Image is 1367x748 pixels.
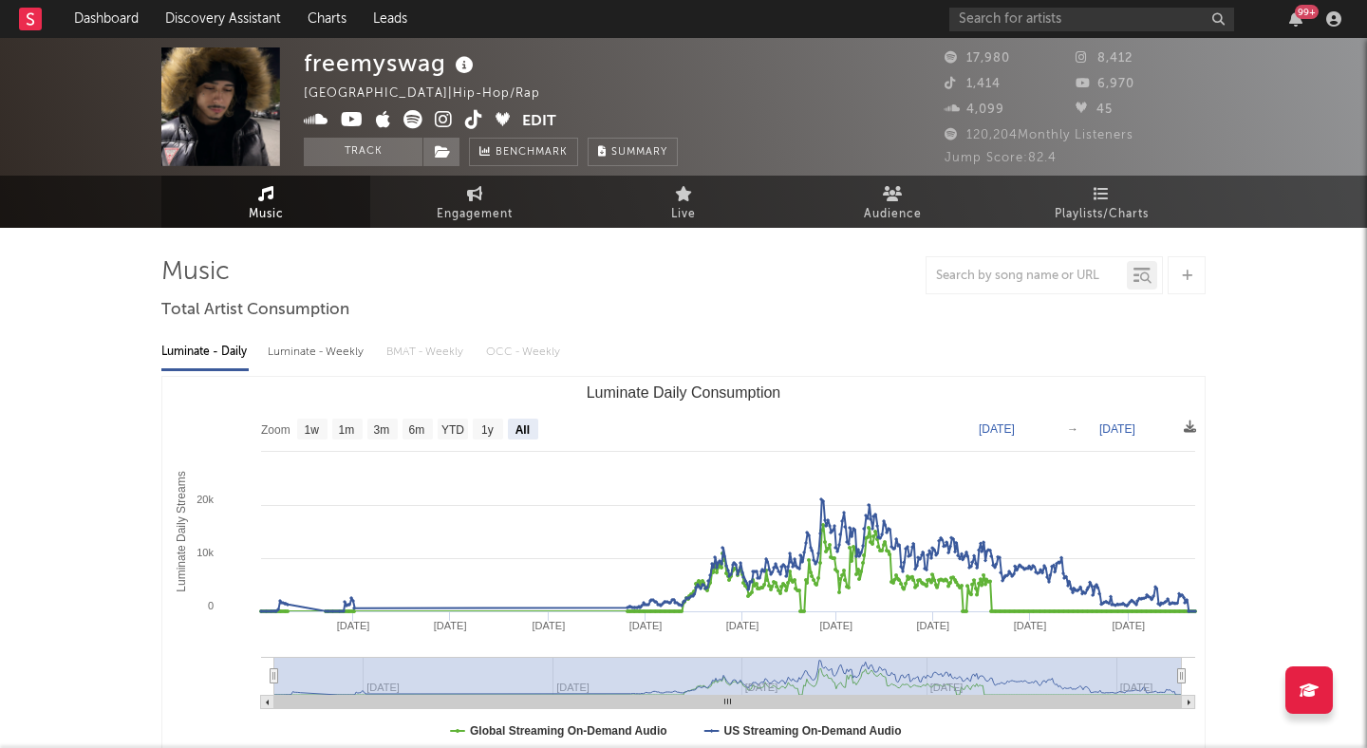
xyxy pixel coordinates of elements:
input: Search by song name or URL [927,269,1127,284]
span: Benchmark [496,141,568,164]
text: [DATE] [629,620,663,631]
text: [DATE] [979,422,1015,436]
text: 1y [481,423,494,437]
text: → [1067,422,1078,436]
text: [DATE] [1112,620,1145,631]
text: 1w [305,423,320,437]
text: 20k [197,494,214,505]
text: 6m [409,423,425,437]
button: Edit [522,110,556,134]
text: [DATE] [1099,422,1135,436]
a: Live [579,176,788,228]
text: 0 [208,600,214,611]
text: [DATE] [819,620,852,631]
span: 4,099 [945,103,1004,116]
span: Audience [864,203,922,226]
div: Luminate - Weekly [268,336,367,368]
span: Jump Score: 82.4 [945,152,1057,164]
text: 10k [197,547,214,558]
button: Track [304,138,422,166]
text: Luminate Daily Streams [175,471,188,591]
span: Live [671,203,696,226]
text: [DATE] [917,620,950,631]
span: 1,414 [945,78,1001,90]
div: Luminate - Daily [161,336,249,368]
a: Music [161,176,370,228]
span: Summary [611,147,667,158]
text: YTD [441,423,464,437]
span: 6,970 [1076,78,1134,90]
text: US Streaming On-Demand Audio [724,724,902,738]
span: Music [249,203,284,226]
text: Global Streaming On-Demand Audio [470,724,667,738]
text: Zoom [261,423,290,437]
input: Search for artists [949,8,1234,31]
div: [GEOGRAPHIC_DATA] | Hip-Hop/Rap [304,83,562,105]
div: freemyswag [304,47,478,79]
span: Total Artist Consumption [161,299,349,322]
button: Summary [588,138,678,166]
text: All [515,423,530,437]
text: [DATE] [726,620,759,631]
a: Benchmark [469,138,578,166]
a: Playlists/Charts [997,176,1206,228]
div: 99 + [1295,5,1319,19]
a: Engagement [370,176,579,228]
span: 120,204 Monthly Listeners [945,129,1133,141]
button: 99+ [1289,11,1302,27]
text: [DATE] [1014,620,1047,631]
text: [DATE] [434,620,467,631]
text: Luminate Daily Consumption [587,384,781,401]
span: 17,980 [945,52,1010,65]
text: [DATE] [533,620,566,631]
text: 1m [339,423,355,437]
span: Engagement [437,203,513,226]
span: 8,412 [1076,52,1133,65]
a: Audience [788,176,997,228]
span: Playlists/Charts [1055,203,1149,226]
span: 45 [1076,103,1113,116]
text: [DATE] [337,620,370,631]
text: 3m [374,423,390,437]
